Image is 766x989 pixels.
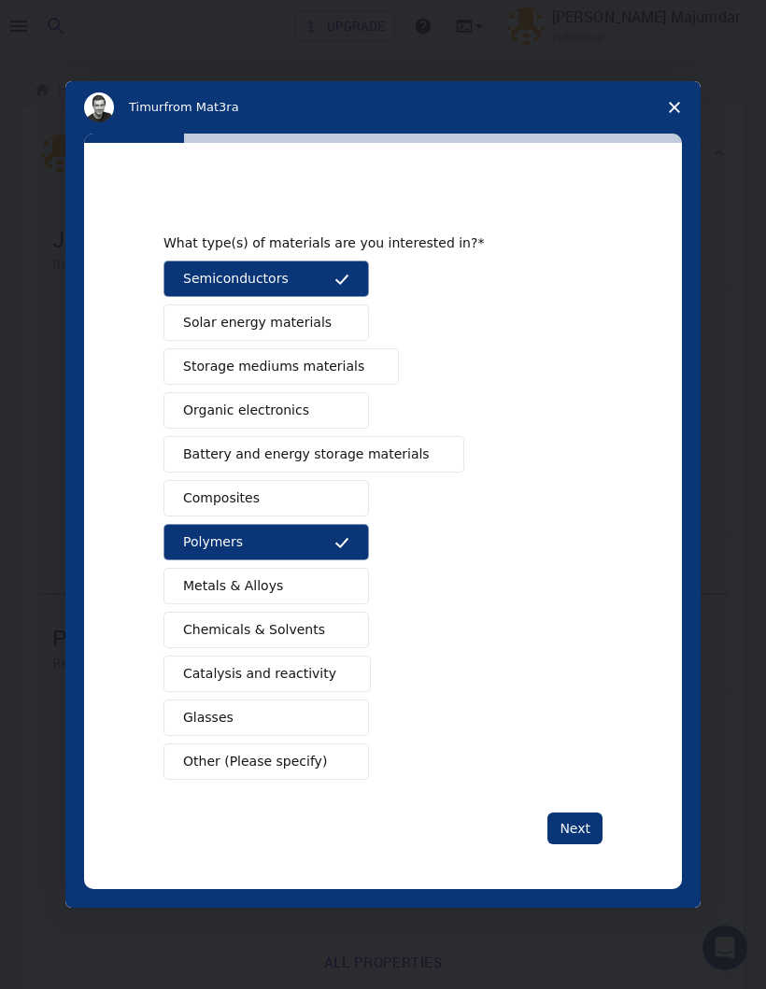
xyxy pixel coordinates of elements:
button: Composites [163,480,369,516]
div: What type(s) of materials are you interested in? [163,234,574,251]
button: Polymers [163,524,369,560]
button: Battery and energy storage materials [163,436,464,473]
button: Solar energy materials [163,304,369,341]
span: Metals & Alloys [183,576,283,596]
button: Storage mediums materials [163,348,399,385]
img: Profile image for Timur [84,92,114,122]
button: Catalysis and reactivity [163,656,371,692]
span: from Mat3ra [163,100,238,114]
span: Battery and energy storage materials [183,445,430,464]
span: Other (Please specify) [183,752,327,771]
span: Solar energy materials [183,313,332,332]
button: Organic electronics [163,392,369,429]
span: Timur [129,100,163,114]
span: Composites [183,488,260,508]
span: Polymers [183,532,243,552]
button: Glasses [163,699,369,736]
span: Storage mediums materials [183,357,364,376]
span: Catalysis and reactivity [183,664,336,684]
span: Chemicals & Solvents [183,620,325,640]
button: Next [547,812,603,844]
button: Metals & Alloys [163,568,369,604]
span: Organic electronics [183,401,309,420]
button: Chemicals & Solvents [163,612,369,648]
button: Semiconductors [163,261,369,297]
span: Semiconductors [183,269,289,289]
button: Other (Please specify) [163,743,369,780]
span: Glasses [183,708,234,728]
span: Close survey [648,81,701,134]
